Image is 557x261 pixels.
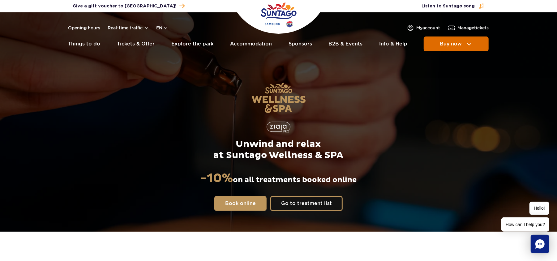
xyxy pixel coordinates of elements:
a: Opening hours [68,25,101,31]
a: Sponsors [289,36,312,51]
strong: -10% [200,171,233,186]
p: on all treatments booked online [200,171,357,186]
span: Listen to Suntago song [422,3,475,9]
a: Managetickets [448,24,489,32]
a: Accommodation [230,36,272,51]
button: Real-time traffic [108,25,149,30]
span: Give a gift voucher to [GEOGRAPHIC_DATA]! [73,3,177,9]
a: Things to do [68,36,101,51]
a: Tickets & Offer [117,36,155,51]
a: B2B & Events [328,36,362,51]
span: Go to treatment list [281,201,332,206]
button: Listen to Suntago song [422,3,484,9]
span: My account [417,25,440,31]
span: Buy now [440,41,462,47]
a: Book online [214,196,267,211]
div: Chat [531,235,549,253]
img: Suntago Wellness & SPA [251,83,306,113]
a: Go to treatment list [270,196,343,211]
a: Info & Help [379,36,407,51]
span: Manage tickets [458,25,489,31]
span: How can I help you? [501,217,549,232]
button: en [156,25,168,31]
span: Book online [225,201,256,206]
a: Give a gift voucher to [GEOGRAPHIC_DATA]! [73,2,185,10]
a: Myaccount [407,24,440,32]
button: Buy now [424,36,489,51]
p: Unwind and relax at Suntago Wellness & SPA [214,139,344,161]
a: Explore the park [171,36,214,51]
span: Hello! [529,202,549,215]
